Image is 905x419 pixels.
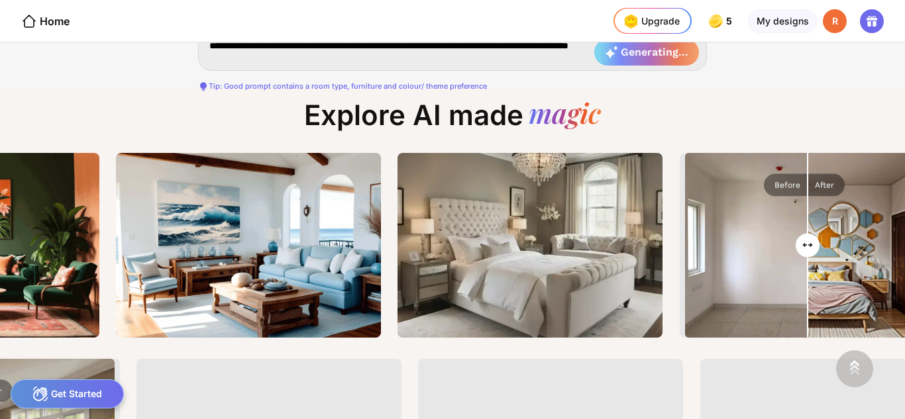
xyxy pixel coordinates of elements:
[620,11,641,32] img: upgrade-nav-btn-icon.gif
[726,16,735,26] span: 5
[198,81,707,92] div: Tip: Good prompt contains a room type, furniture and colour/ theme preference
[21,13,70,29] div: Home
[11,379,124,408] div: Get Started
[823,9,847,33] div: R
[620,11,680,32] div: Upgrade
[748,9,818,33] div: My designs
[116,153,381,338] img: ThumbnailOceanlivingroom.png
[529,99,601,132] div: magic
[398,153,663,338] img: Thumbnailexplore-image9.png
[293,99,612,142] div: Explore AI made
